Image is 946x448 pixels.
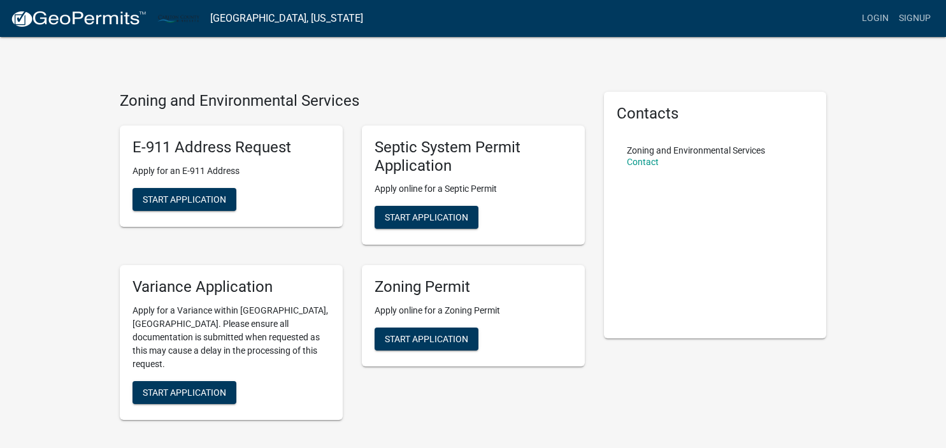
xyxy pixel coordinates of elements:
a: Signup [894,6,936,31]
h5: Variance Application [133,278,330,296]
p: Apply online for a Septic Permit [375,182,572,196]
p: Apply online for a Zoning Permit [375,304,572,317]
button: Start Application [375,328,478,350]
a: [GEOGRAPHIC_DATA], [US_STATE] [210,8,363,29]
button: Start Application [133,381,236,404]
h5: Septic System Permit Application [375,138,572,175]
span: Start Application [143,387,226,398]
span: Start Application [143,194,226,204]
h5: E-911 Address Request [133,138,330,157]
a: Contact [627,157,659,167]
button: Start Application [375,206,478,229]
span: Start Application [385,334,468,344]
h4: Zoning and Environmental Services [120,92,585,110]
p: Zoning and Environmental Services [627,146,765,155]
h5: Zoning Permit [375,278,572,296]
p: Apply for an E-911 Address [133,164,330,178]
h5: Contacts [617,105,814,123]
a: Login [857,6,894,31]
button: Start Application [133,188,236,211]
span: Start Application [385,212,468,222]
p: Apply for a Variance within [GEOGRAPHIC_DATA], [GEOGRAPHIC_DATA]. Please ensure all documentation... [133,304,330,371]
img: Carlton County, Minnesota [157,10,200,27]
